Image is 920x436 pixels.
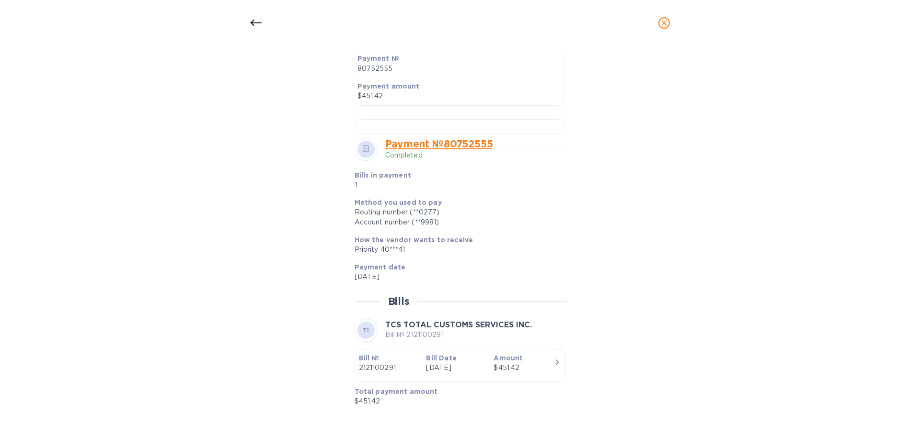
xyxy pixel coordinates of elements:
[426,354,456,362] b: Bill Date
[355,245,558,255] div: Priority 40***41
[359,363,419,373] p: 2121100291
[355,272,558,282] p: [DATE]
[355,236,473,244] b: How the vendor wants to receive
[385,320,532,329] b: TCS TOTAL CUSTOMS SERVICES INC.
[355,388,438,395] b: Total payment amount
[363,326,369,334] b: TI
[355,180,490,190] p: 1
[388,295,410,307] h2: Bills
[357,55,399,62] b: Payment №
[355,263,406,271] b: Payment date
[653,11,676,34] button: close
[385,330,532,340] p: Bill № 2121100291
[355,396,558,406] p: $451.42
[494,354,523,362] b: Amount
[357,82,420,90] b: Payment amount
[426,363,486,373] p: [DATE]
[355,217,558,227] div: Account number (**9981)
[494,363,553,373] div: $451.42
[355,199,442,206] b: Method you used to pay
[355,349,566,382] button: Bill №2121100291Bill Date[DATE]Amount$451.42
[357,91,559,101] p: $451.42
[357,64,559,74] p: 80752555
[385,138,493,150] a: Payment № 80752555
[355,171,411,179] b: Bills in payment
[385,150,493,160] p: Completed
[359,354,379,362] b: Bill №
[355,207,558,217] div: Routing number (**0277)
